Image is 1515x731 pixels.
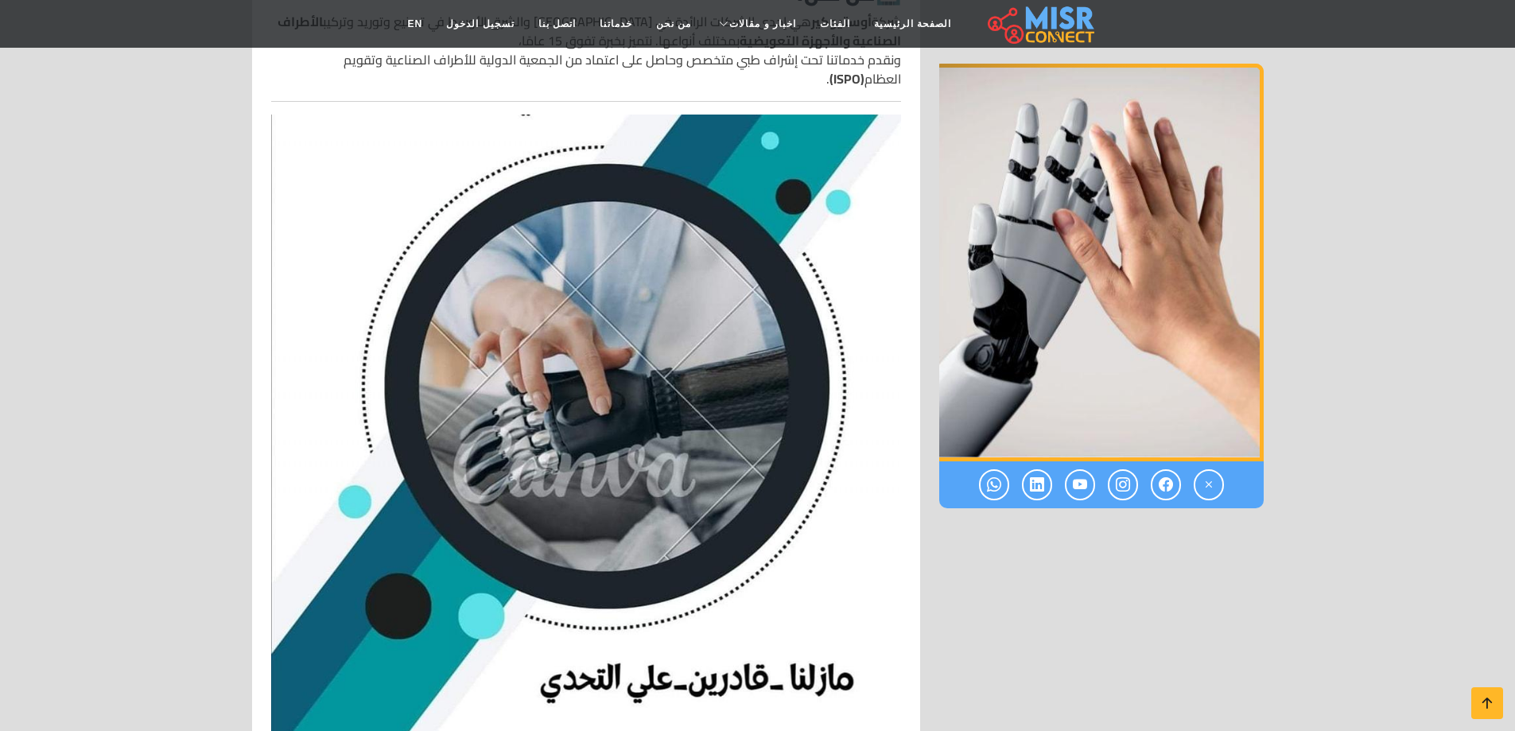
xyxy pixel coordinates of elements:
a: خدماتنا [588,9,644,39]
div: 1 / 1 [933,64,1264,461]
img: main.misr_connect [988,4,1094,44]
a: اخبار و مقالات [703,9,808,39]
a: اتصل بنا [526,9,588,39]
strong: (ISPO) [829,67,864,91]
a: تسجيل الدخول [434,9,526,39]
a: من نحن [644,9,703,39]
a: الفئات [808,9,862,39]
a: الصفحة الرئيسية [862,9,963,39]
span: اخبار و مقالات [729,17,796,31]
img: شركة أوستيوكير للأطراف الصناعية والأجهزة التعويضية [933,64,1264,461]
p: شركة هي إحدى الشركات الرائدة في [GEOGRAPHIC_DATA] والشرق الأوسط في تصنيع وتوريد وتركيب بمختلف أنو... [271,12,901,88]
a: EN [396,9,435,39]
